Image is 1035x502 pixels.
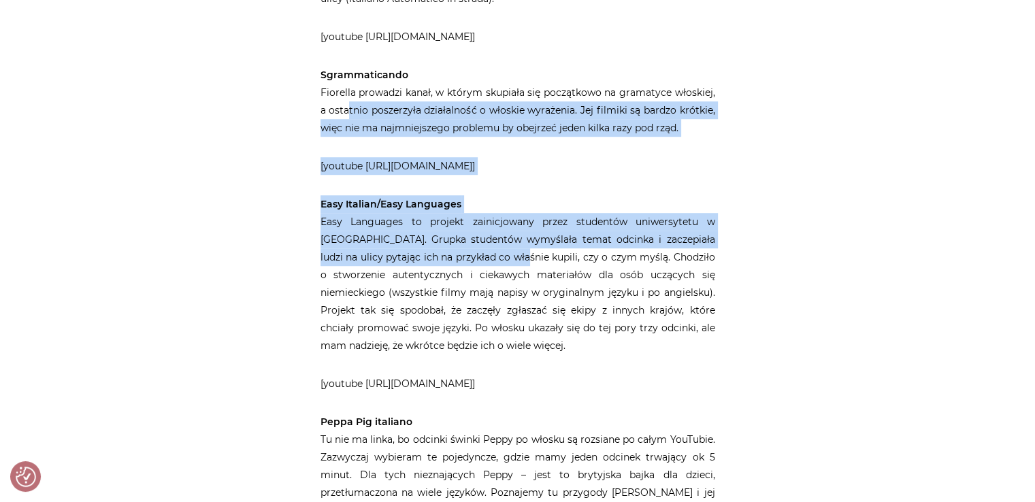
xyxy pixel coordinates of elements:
[321,28,715,46] p: [youtube [URL][DOMAIN_NAME]]
[321,69,408,81] strong: Sgrammaticando
[321,66,715,137] p: Fiorella prowadzi kanał, w którym skupiała się początkowo na gramatyce włoskiej, a ostatnio posze...
[321,157,715,175] p: [youtube [URL][DOMAIN_NAME]]
[321,198,461,210] strong: Easy Italian/Easy Languages
[321,375,715,392] p: [youtube [URL][DOMAIN_NAME]]
[321,195,715,354] p: Easy Languages to projekt zainicjowany przez studentów uniwersytetu w [GEOGRAPHIC_DATA]. Grupka s...
[16,467,36,487] img: Revisit consent button
[16,467,36,487] button: Preferencje co do zgód
[321,416,412,428] strong: Peppa Pig italiano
